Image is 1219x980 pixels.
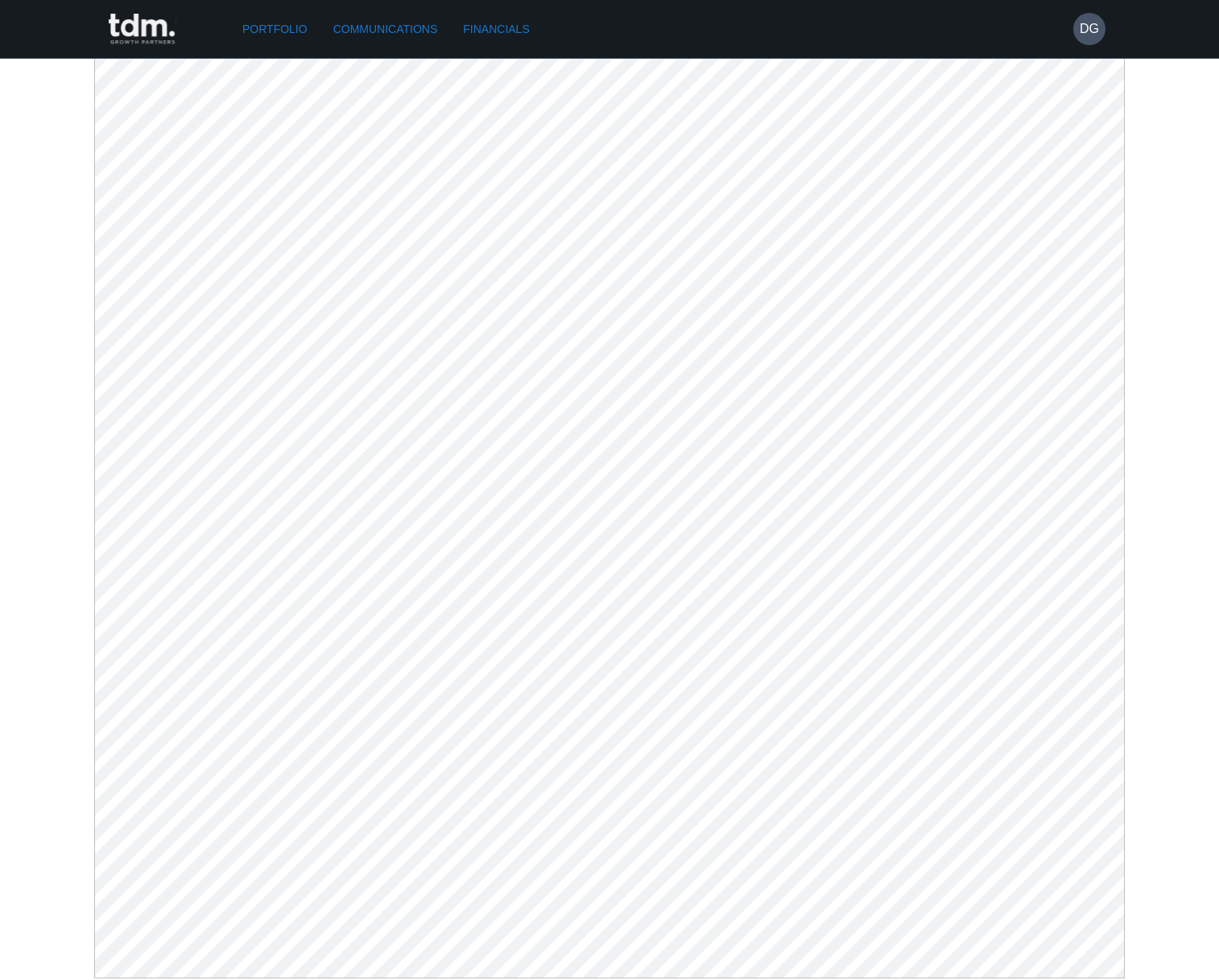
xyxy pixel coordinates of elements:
[236,14,314,44] a: Portfolio
[1073,13,1105,45] button: DG
[94,57,1125,978] img: desktop-pdf
[327,14,444,44] a: Communications
[1080,19,1099,39] h6: DG
[457,14,535,44] a: Financials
